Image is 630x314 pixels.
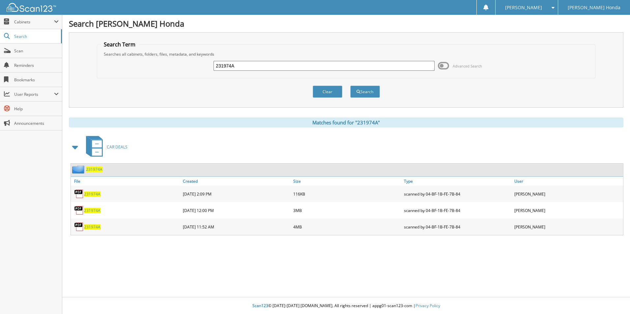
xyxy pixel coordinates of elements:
[181,177,292,186] a: Created
[597,282,630,314] iframe: Chat Widget
[107,144,128,150] span: CAR DEALS
[74,205,84,215] img: PDF.png
[402,204,513,217] div: scanned by 04-BF-1B-FE-7B-84
[100,41,139,48] legend: Search Term
[84,208,100,213] a: 231974A
[82,134,128,160] a: CAR DEALS
[292,204,402,217] div: 3MB
[84,191,100,197] a: 231974A
[181,220,292,233] div: [DATE] 11:52 AM
[513,220,623,233] div: [PERSON_NAME]
[14,63,59,68] span: Reminders
[14,120,59,126] span: Announcements
[313,86,342,98] button: Clear
[292,220,402,233] div: 4MB
[252,303,268,308] span: Scan123
[74,189,84,199] img: PDF.png
[453,64,482,68] span: Advanced Search
[69,118,623,127] div: Matches found for "231974A"
[14,48,59,54] span: Scan
[72,165,86,173] img: folder2.png
[181,204,292,217] div: [DATE] 12:00 PM
[86,167,102,172] a: 231974A
[14,92,54,97] span: User Reports
[505,6,542,10] span: [PERSON_NAME]
[402,220,513,233] div: scanned by 04-BF-1B-FE-7B-84
[513,187,623,200] div: [PERSON_NAME]
[7,3,56,12] img: scan123-logo-white.svg
[14,34,58,39] span: Search
[100,51,592,57] div: Searches all cabinets, folders, files, metadata, and keywords
[62,298,630,314] div: © [DATE]-[DATE] [DOMAIN_NAME]. All rights reserved | appg01-scan123-com |
[181,187,292,200] div: [DATE] 2:09 PM
[513,177,623,186] a: User
[14,19,54,25] span: Cabinets
[513,204,623,217] div: [PERSON_NAME]
[14,77,59,83] span: Bookmarks
[292,177,402,186] a: Size
[292,187,402,200] div: 116KB
[568,6,620,10] span: [PERSON_NAME] Honda
[71,177,181,186] a: File
[415,303,440,308] a: Privacy Policy
[350,86,380,98] button: Search
[74,222,84,232] img: PDF.png
[84,224,100,230] a: 231974A
[14,106,59,112] span: Help
[402,187,513,200] div: scanned by 04-BF-1B-FE-7B-84
[69,18,623,29] h1: Search [PERSON_NAME] Honda
[402,177,513,186] a: Type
